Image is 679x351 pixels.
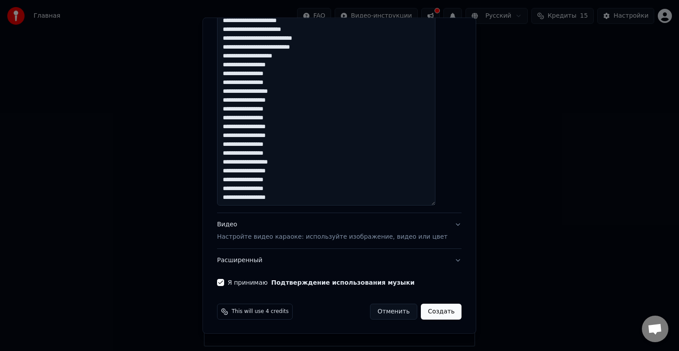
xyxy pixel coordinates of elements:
[228,279,415,286] label: Я принимаю
[217,233,447,241] p: Настройте видео караоке: используйте изображение, видео или цвет
[271,279,415,286] button: Я принимаю
[217,213,462,248] button: ВидеоНастройте видео караоке: используйте изображение, видео или цвет
[370,304,417,320] button: Отменить
[232,308,289,315] span: This will use 4 credits
[217,249,462,272] button: Расширенный
[421,304,462,320] button: Создать
[217,220,447,241] div: Видео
